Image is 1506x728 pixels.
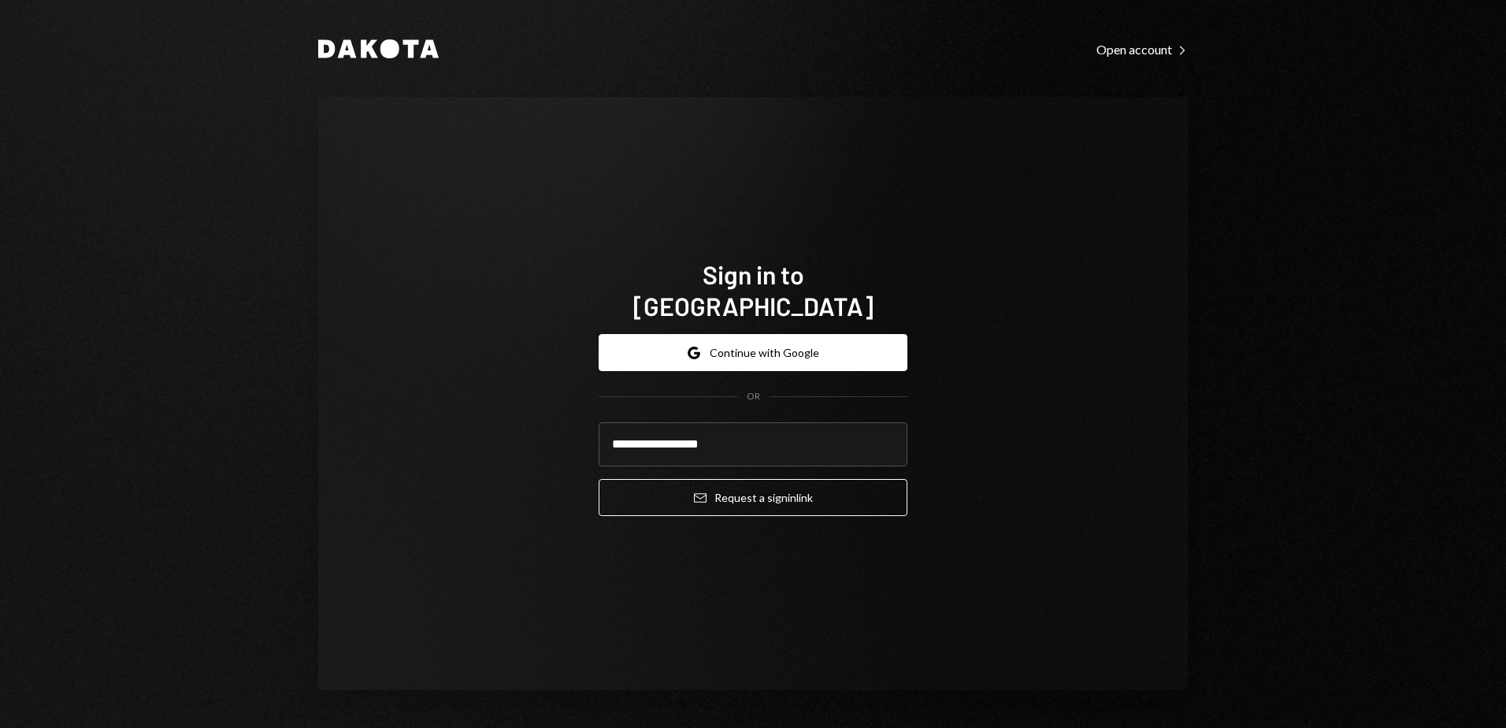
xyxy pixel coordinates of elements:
button: Continue with Google [599,334,907,371]
h1: Sign in to [GEOGRAPHIC_DATA] [599,258,907,321]
button: Request a signinlink [599,479,907,516]
div: Open account [1096,42,1188,58]
a: Open account [1096,40,1188,58]
div: OR [747,390,760,403]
